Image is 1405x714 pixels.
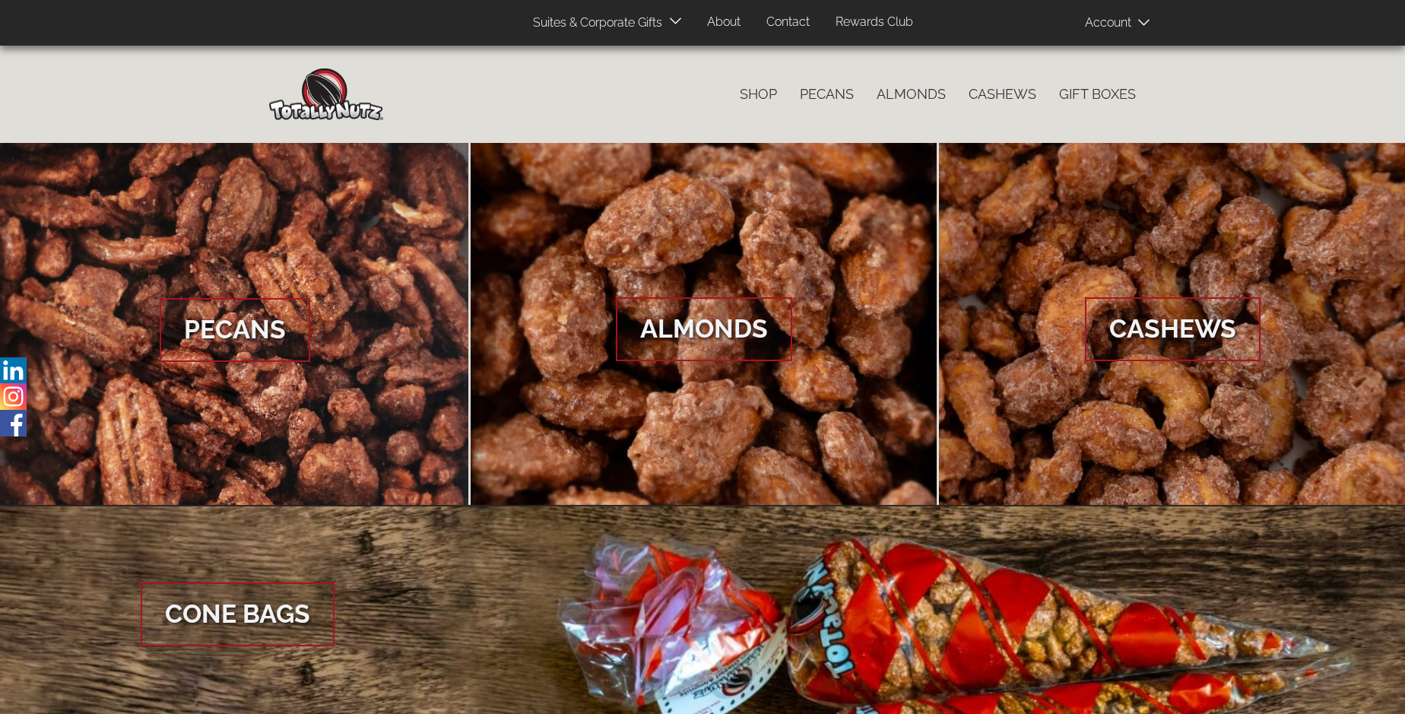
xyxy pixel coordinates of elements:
[788,78,865,110] a: Pecans
[141,582,335,646] span: Cone Bags
[1085,297,1261,361] span: Cashews
[728,78,788,110] a: Shop
[1048,78,1147,110] a: Gift Boxes
[865,78,957,110] a: Almonds
[696,8,752,37] a: About
[269,68,383,120] img: Home
[616,297,792,361] span: Almonds
[522,8,667,38] a: Suites & Corporate Gifts
[755,8,821,37] a: Contact
[957,78,1048,110] a: Cashews
[824,8,925,37] a: Rewards Club
[471,143,937,506] a: Almonds
[160,298,310,362] span: Pecans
